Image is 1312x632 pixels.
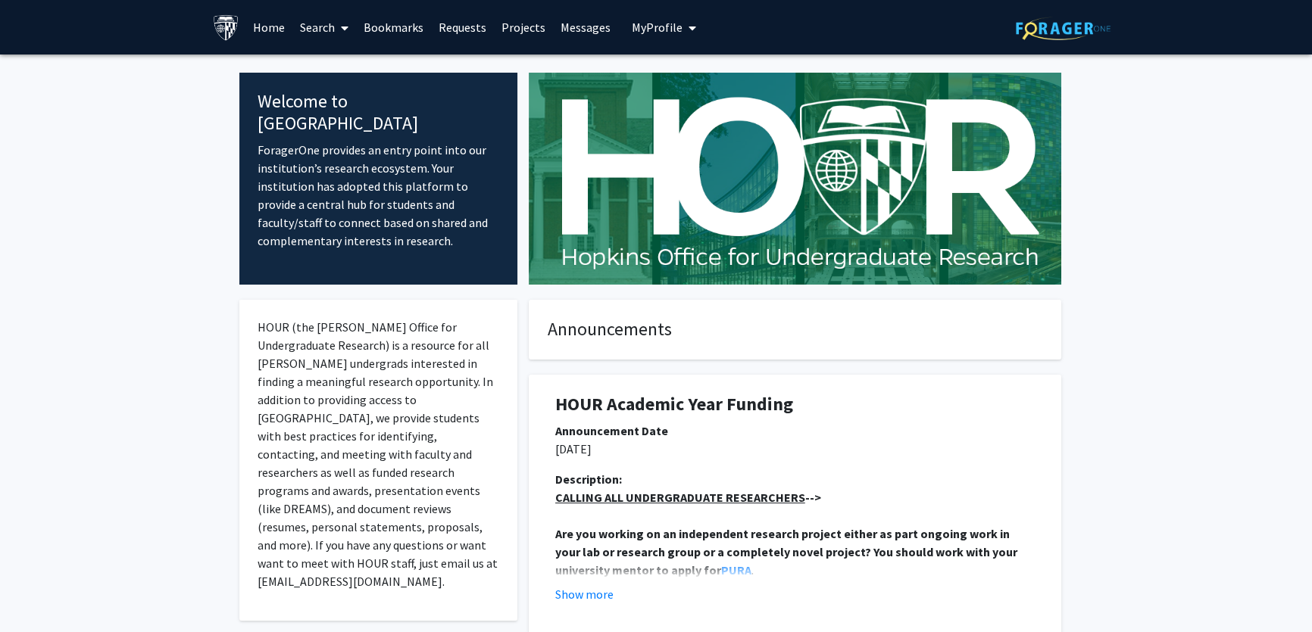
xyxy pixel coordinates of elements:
div: Description: [555,470,1035,488]
p: [DATE] [555,440,1035,458]
iframe: Chat [11,564,64,621]
p: . [555,525,1035,579]
h4: Announcements [548,319,1042,341]
p: ForagerOne provides an entry point into our institution’s research ecosystem. Your institution ha... [258,141,499,250]
a: Home [245,1,292,54]
button: Show more [555,585,614,603]
h1: HOUR Academic Year Funding [555,394,1035,416]
a: Bookmarks [356,1,431,54]
a: Projects [494,1,553,54]
img: Johns Hopkins University Logo [213,14,239,41]
span: My Profile [632,20,683,35]
a: Messages [553,1,618,54]
strong: --> [555,490,821,505]
p: HOUR (the [PERSON_NAME] Office for Undergraduate Research) is a resource for all [PERSON_NAME] un... [258,318,499,590]
h4: Welcome to [GEOGRAPHIC_DATA] [258,91,499,135]
img: ForagerOne Logo [1016,17,1111,40]
a: Search [292,1,356,54]
a: Requests [431,1,494,54]
img: Cover Image [529,73,1061,285]
a: PURA [721,562,751,578]
u: CALLING ALL UNDERGRADUATE RESEARCHERS [555,490,805,505]
strong: Are you working on an independent research project either as part ongoing work in your lab or res... [555,526,1020,578]
div: Announcement Date [555,422,1035,440]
